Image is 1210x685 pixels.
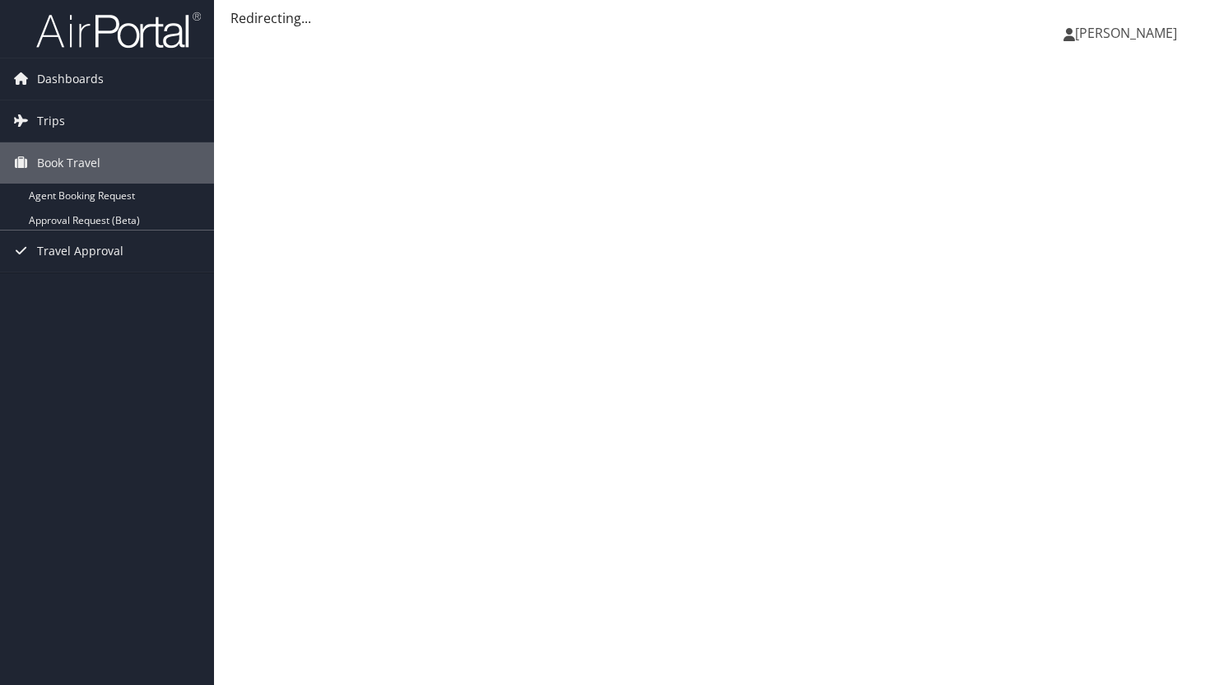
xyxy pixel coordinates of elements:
[37,58,104,100] span: Dashboards
[36,11,201,49] img: airportal-logo.png
[1063,8,1194,58] a: [PERSON_NAME]
[37,231,123,272] span: Travel Approval
[230,8,1194,28] div: Redirecting...
[37,100,65,142] span: Trips
[1075,24,1177,42] span: [PERSON_NAME]
[37,142,100,184] span: Book Travel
